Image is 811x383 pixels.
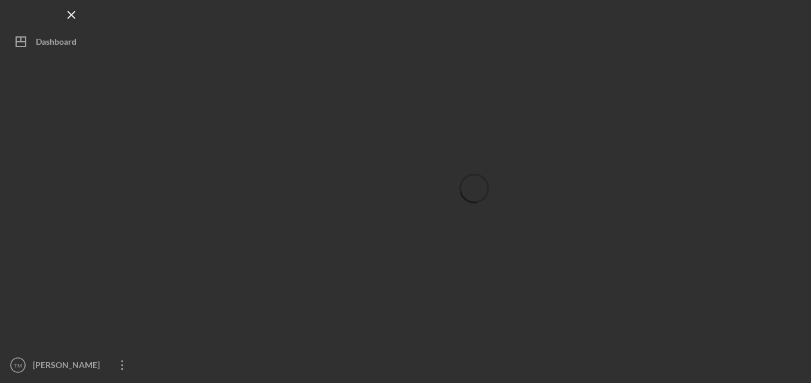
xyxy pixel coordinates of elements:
[14,362,22,369] text: TM
[6,353,137,377] button: TM[PERSON_NAME]
[30,353,107,380] div: [PERSON_NAME]
[36,30,76,57] div: Dashboard
[6,30,137,54] button: Dashboard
